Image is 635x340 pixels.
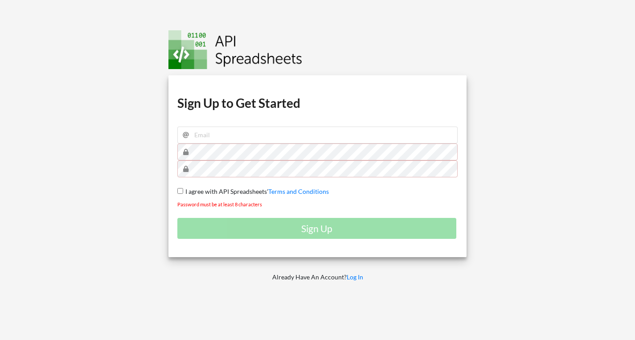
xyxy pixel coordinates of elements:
img: Logo.png [168,30,302,69]
small: Password must be at least 8 characters [177,201,262,207]
a: Log In [347,273,363,281]
a: Terms and Conditions [268,188,329,195]
input: Email [177,127,458,143]
p: Already Have An Account? [162,273,473,282]
span: I agree with API Spreadsheets' [183,188,268,195]
h1: Sign Up to Get Started [177,95,458,111]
